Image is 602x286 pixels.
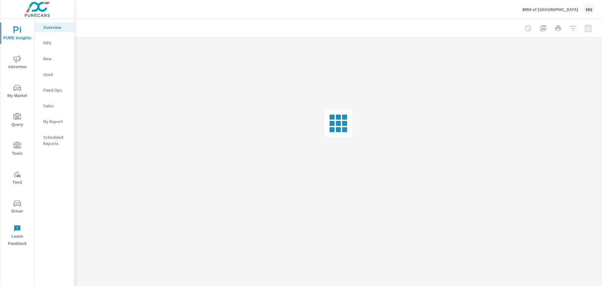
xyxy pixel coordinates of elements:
div: MN [583,4,594,15]
span: Tier2 [2,171,32,186]
span: Query [2,113,32,128]
div: Used [34,70,74,79]
p: Overview [43,24,69,30]
p: Sales [43,103,69,109]
div: Sales [34,101,74,111]
div: New [34,54,74,63]
p: Scheduled Reports [43,134,69,147]
div: nav menu [0,19,34,250]
p: My Report [43,118,69,125]
span: Advertise [2,55,32,71]
div: Scheduled Reports [34,132,74,148]
span: Leave Feedback [2,225,32,247]
span: Driver [2,200,32,215]
div: My Report [34,117,74,126]
div: PIPA [34,38,74,48]
span: My Market [2,84,32,100]
p: Used [43,71,69,78]
div: Fixed Ops [34,85,74,95]
span: Tools [2,142,32,157]
p: Fixed Ops [43,87,69,93]
p: New [43,56,69,62]
p: BMW of [GEOGRAPHIC_DATA] [522,7,578,12]
div: Overview [34,23,74,32]
span: PURE Insights [2,26,32,42]
p: PIPA [43,40,69,46]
